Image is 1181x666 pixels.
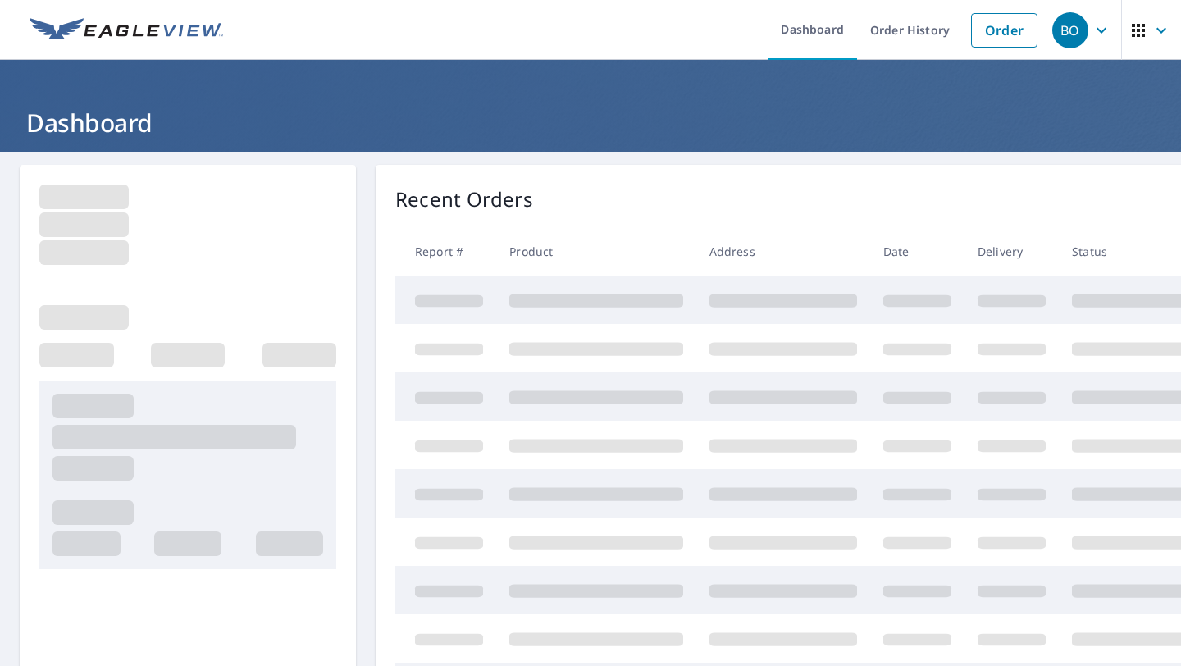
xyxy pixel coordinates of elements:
[696,227,870,276] th: Address
[1052,12,1088,48] div: BO
[870,227,964,276] th: Date
[496,227,696,276] th: Product
[971,13,1037,48] a: Order
[30,18,223,43] img: EV Logo
[20,106,1161,139] h1: Dashboard
[395,227,496,276] th: Report #
[395,185,533,214] p: Recent Orders
[964,227,1059,276] th: Delivery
